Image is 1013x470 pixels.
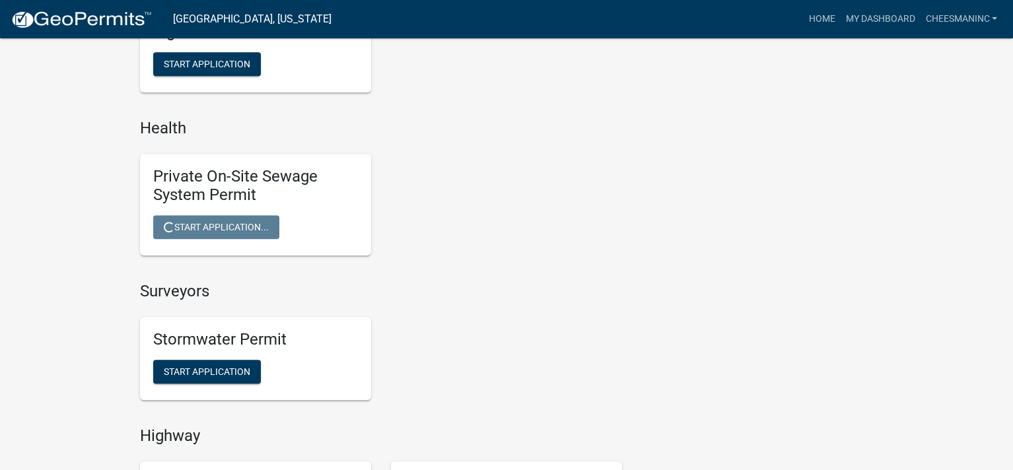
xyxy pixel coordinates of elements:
[164,366,250,376] span: Start Application
[140,119,622,138] h4: Health
[140,426,622,446] h4: Highway
[153,215,279,239] button: Start Application...
[153,360,261,384] button: Start Application
[920,7,1002,32] a: cheesmaninc
[173,8,332,30] a: [GEOGRAPHIC_DATA], [US_STATE]
[840,7,920,32] a: My Dashboard
[153,52,261,76] button: Start Application
[140,282,622,301] h4: Surveyors
[153,167,358,205] h5: Private On-Site Sewage System Permit
[164,222,269,232] span: Start Application...
[803,7,840,32] a: Home
[164,58,250,69] span: Start Application
[153,330,358,349] h5: Stormwater Permit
